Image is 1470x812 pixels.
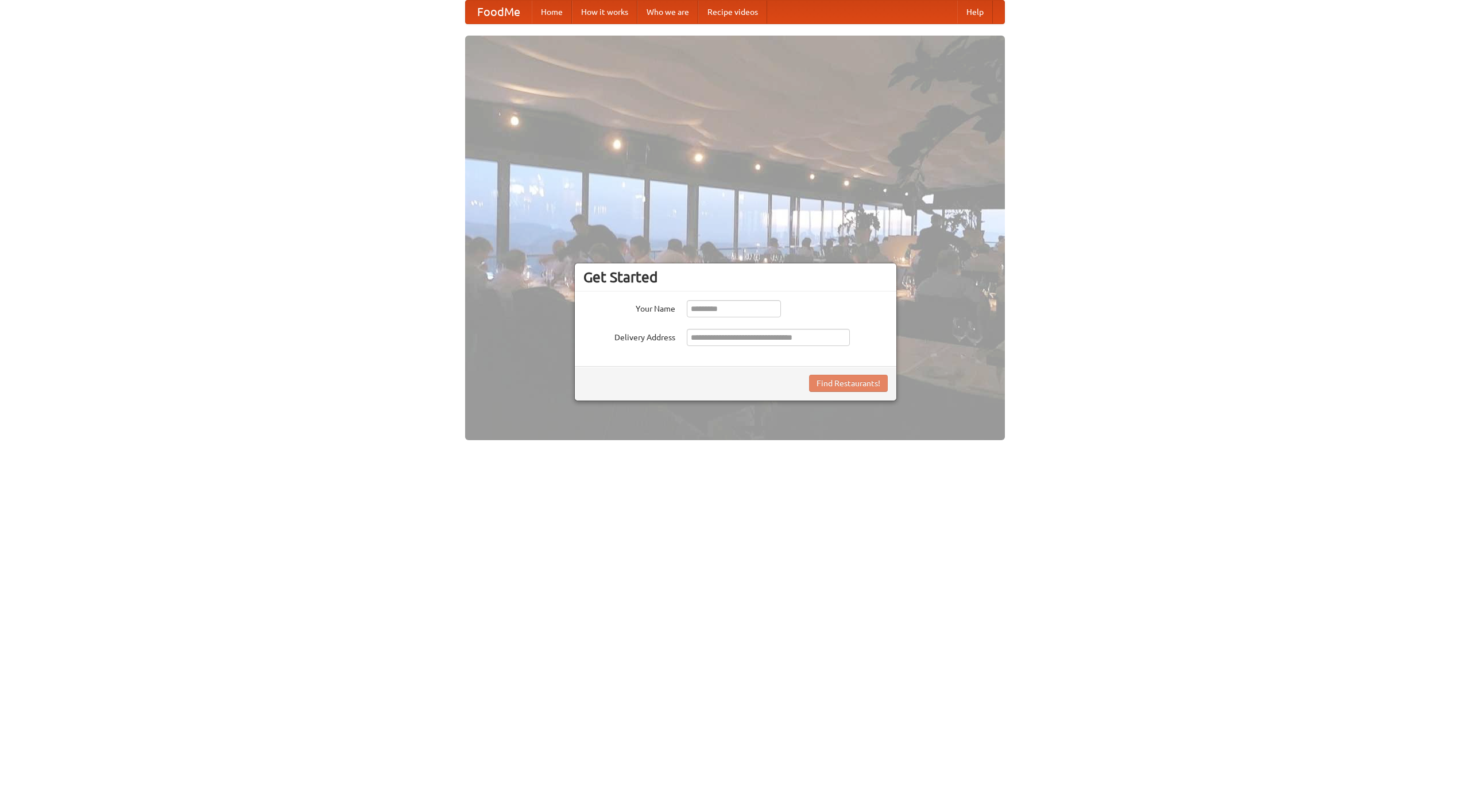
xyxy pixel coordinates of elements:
label: Your Name [583,300,675,314]
h3: Get Started [583,269,888,286]
a: Help [957,1,993,24]
a: Home [532,1,572,24]
button: Find Restaurants! [809,375,888,392]
label: Delivery Address [583,329,675,343]
a: How it works [572,1,637,24]
a: Who we are [637,1,698,24]
a: FoodMe [466,1,532,24]
a: Recipe videos [698,1,767,24]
